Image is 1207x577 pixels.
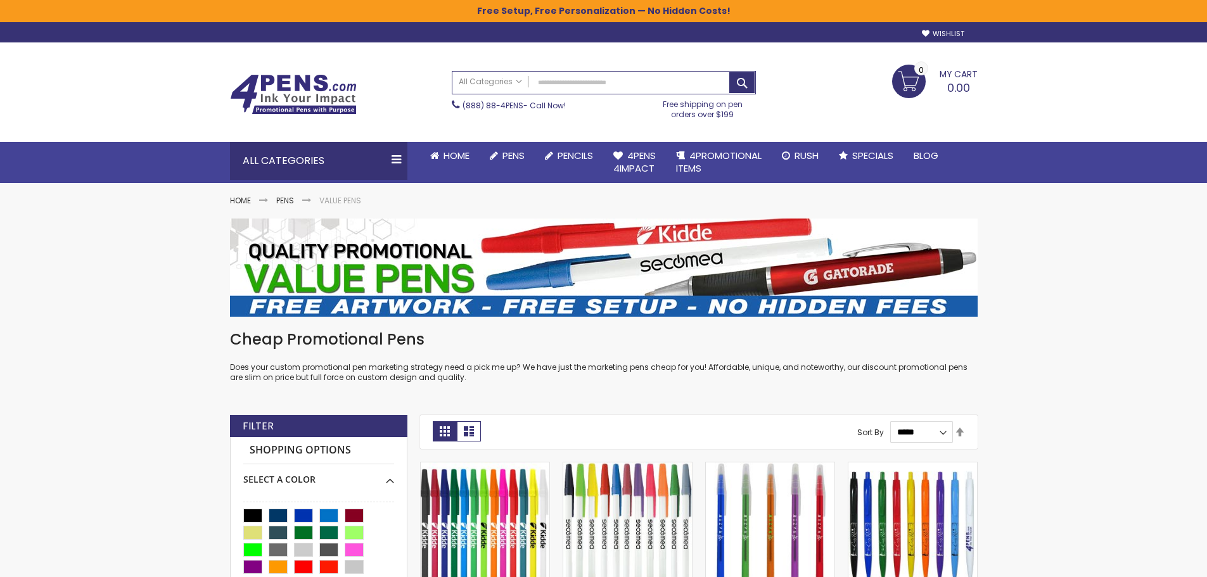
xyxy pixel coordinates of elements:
span: 4PROMOTIONAL ITEMS [676,149,762,175]
a: Belfast Translucent Value Stick Pen [706,462,834,472]
a: Wishlist [922,29,964,39]
strong: Grid [433,421,457,441]
span: 0.00 [947,80,970,96]
div: Does your custom promotional pen marketing strategy need a pick me up? We have just the marketing... [230,329,978,383]
div: Select A Color [243,464,394,486]
span: Rush [795,149,819,162]
a: 4Pens4impact [603,142,666,183]
span: Pencils [558,149,593,162]
h1: Cheap Promotional Pens [230,329,978,350]
a: Pencils [535,142,603,170]
span: 0 [919,64,924,76]
a: Specials [829,142,904,170]
span: 4Pens 4impact [613,149,656,175]
a: 4PROMOTIONALITEMS [666,142,772,183]
a: Pens [480,142,535,170]
a: Pens [276,195,294,206]
span: All Categories [459,77,522,87]
a: 0.00 0 [892,65,978,96]
img: 4Pens Custom Pens and Promotional Products [230,74,357,115]
div: Free shipping on pen orders over $199 [649,94,756,120]
label: Sort By [857,426,884,437]
a: Home [420,142,480,170]
span: Pens [502,149,525,162]
strong: Filter [243,419,274,433]
a: All Categories [452,72,528,92]
strong: Value Pens [319,195,361,206]
span: Home [444,149,469,162]
a: Blog [904,142,948,170]
a: Home [230,195,251,206]
strong: Shopping Options [243,437,394,464]
a: Belfast Value Stick Pen [563,462,692,472]
div: All Categories [230,142,407,180]
span: Blog [914,149,938,162]
a: Rush [772,142,829,170]
img: Value Pens [230,219,978,317]
span: - Call Now! [463,100,566,111]
a: Belfast B Value Stick Pen [421,462,549,472]
span: Specials [852,149,893,162]
a: Custom Cambria Plastic Retractable Ballpoint Pen - Monochromatic Body Color [848,462,977,472]
a: (888) 88-4PENS [463,100,523,111]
